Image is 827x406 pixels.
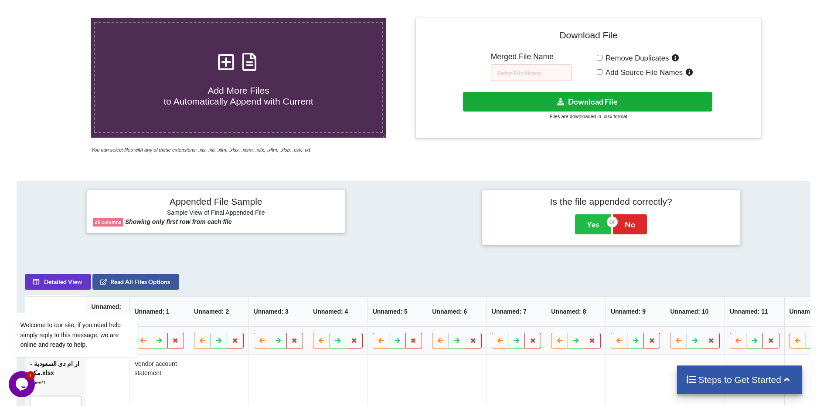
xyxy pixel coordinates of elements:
h4: Steps to Get Started [686,374,793,385]
h5: Merged File Name [491,52,572,61]
iframe: chat widget [9,264,166,367]
th: Unnamed: 8 [546,297,606,327]
input: Enter File Name [491,64,572,81]
i: Sheet1 [30,380,45,386]
th: Unnamed: 3 [248,297,308,327]
button: Yes [575,214,611,234]
h4: Is the file appended correctly? [488,196,734,207]
span: Remove Duplicates [602,54,669,62]
i: You can select files with any of these extensions: .xls, .xlt, .xlm, .xlsx, .xlsm, .xltx, .xltm, ... [91,147,310,152]
small: Files are downloaded in .xlsx format [550,114,627,119]
th: Unnamed: 5 [368,297,427,327]
b: 29 columns [95,220,122,225]
th: Unnamed: 11 [725,297,784,327]
iframe: chat widget [9,371,37,397]
button: No [613,214,647,234]
th: Unnamed: 9 [606,297,665,327]
th: Unnamed: 4 [308,297,368,327]
h4: Appended File Sample [93,196,339,208]
button: Download File [463,92,712,112]
th: Unnamed: 6 [427,297,487,327]
th: Unnamed: 2 [189,297,248,327]
span: Add Source File Names [602,68,683,77]
th: Unnamed: 10 [665,297,725,327]
h6: Sample View of Final Appended File [93,209,339,218]
span: Add More Files to Automatically Append with Current [163,85,313,106]
h4: Download File [422,24,755,49]
b: Showing only first row from each file [125,218,232,225]
th: Unnamed: 7 [487,297,546,327]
